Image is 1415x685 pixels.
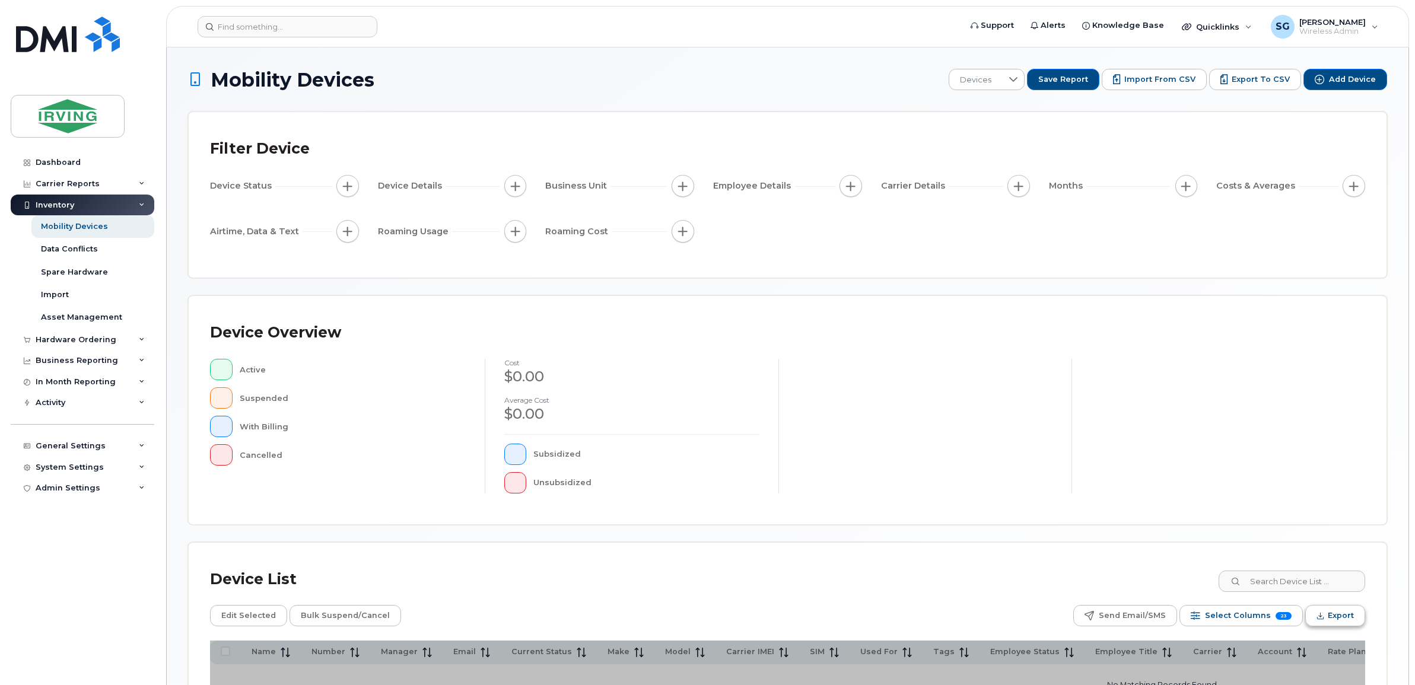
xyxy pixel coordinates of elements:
button: Import from CSV [1102,69,1207,90]
button: Save Report [1027,69,1099,90]
span: Import from CSV [1124,74,1195,85]
div: Suspended [240,387,466,409]
span: Costs & Averages [1216,180,1299,192]
div: Cancelled [240,444,466,466]
span: Add Device [1329,74,1376,85]
button: Send Email/SMS [1073,605,1177,626]
span: Devices [949,69,1002,91]
span: Employee Details [713,180,794,192]
div: Device List [210,564,297,595]
button: Export to CSV [1209,69,1301,90]
div: Unsubsidized [533,472,759,493]
span: Select Columns [1205,607,1271,625]
span: Edit Selected [221,607,276,625]
span: Carrier Details [881,180,949,192]
button: Add Device [1303,69,1387,90]
span: Bulk Suspend/Cancel [301,607,390,625]
span: Export [1328,607,1354,625]
input: Search Device List ... [1219,571,1365,592]
span: Device Status [210,180,275,192]
button: Select Columns 23 [1179,605,1303,626]
h4: Average cost [504,396,759,404]
div: Filter Device [210,133,310,164]
span: Export to CSV [1232,74,1290,85]
div: $0.00 [504,367,759,387]
span: Save Report [1038,74,1088,85]
span: Device Details [378,180,446,192]
span: Mobility Devices [211,69,374,90]
span: 23 [1276,612,1292,620]
button: Export [1305,605,1365,626]
div: Active [240,359,466,380]
div: Device Overview [210,317,341,348]
span: Airtime, Data & Text [210,225,303,238]
span: Send Email/SMS [1099,607,1166,625]
button: Bulk Suspend/Cancel [290,605,401,626]
div: Subsidized [533,444,759,465]
span: Roaming Cost [545,225,612,238]
div: With Billing [240,416,466,437]
button: Edit Selected [210,605,287,626]
span: Months [1049,180,1086,192]
h4: cost [504,359,759,367]
span: Roaming Usage [378,225,452,238]
div: $0.00 [504,404,759,424]
span: Business Unit [545,180,610,192]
